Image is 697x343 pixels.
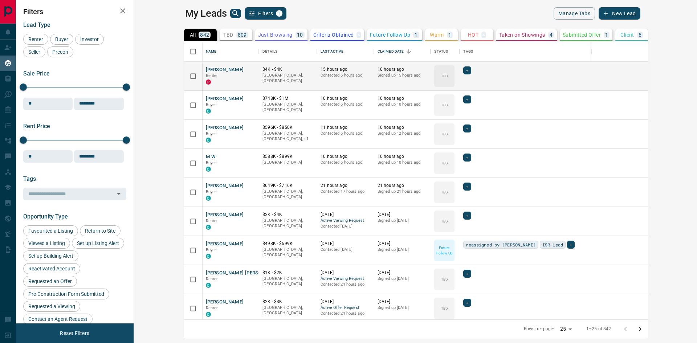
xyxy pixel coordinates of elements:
button: [PERSON_NAME] [PERSON_NAME] [206,270,283,277]
span: Contact an Agent Request [26,316,90,322]
span: ISR Lead [542,241,563,248]
div: Favourited a Listing [23,225,78,236]
span: + [466,299,468,306]
p: [DATE] [378,212,427,218]
h2: Filters [23,7,126,16]
h1: My Leads [185,8,227,19]
span: Requested a Viewing [26,303,78,309]
p: Signed up [DATE] [378,218,427,224]
p: Just Browsing [258,32,293,37]
p: TBD [441,306,448,311]
p: $596K - $850K [262,124,313,131]
div: condos.ca [206,254,211,259]
div: Seller [23,46,45,57]
div: Set up Building Alert [23,250,78,261]
span: + [466,154,468,161]
span: Active Offer Request [321,305,370,311]
p: 11 hours ago [321,124,370,131]
div: Status [434,41,448,62]
p: HOT [468,32,478,37]
p: 4 [550,32,553,37]
div: Status [431,41,460,62]
p: [DATE] [321,212,370,218]
p: 10 hours ago [321,95,370,102]
div: Tags [460,41,687,62]
div: Viewed a Listing [23,238,70,249]
p: [DATE] [378,241,427,247]
button: New Lead [599,7,640,20]
span: Tags [23,175,36,182]
span: + [466,270,468,277]
button: [PERSON_NAME] [206,241,244,248]
div: Details [259,41,317,62]
span: reassigned by [PERSON_NAME] [466,241,535,248]
span: Renter [206,73,218,78]
p: [GEOGRAPHIC_DATA], [GEOGRAPHIC_DATA] [262,102,313,113]
div: + [463,299,471,307]
p: [GEOGRAPHIC_DATA], [GEOGRAPHIC_DATA] [262,218,313,229]
span: Opportunity Type [23,213,68,220]
div: Name [206,41,217,62]
p: 10 hours ago [378,154,427,160]
p: 6 [639,32,641,37]
p: 1 [448,32,451,37]
p: 10 hours ago [378,124,427,131]
span: Set up Listing Alert [74,240,122,246]
button: search button [230,9,241,18]
div: 25 [557,324,575,334]
span: Favourited a Listing [26,228,76,234]
div: Last Active [317,41,374,62]
button: Open [114,189,124,199]
div: Reactivated Account [23,263,80,274]
span: Renter [26,36,46,42]
p: Submitted Offer [563,32,601,37]
div: Claimed Date [374,41,431,62]
span: Rent Price [23,123,50,130]
div: Renter [23,34,48,45]
div: + [567,241,575,249]
span: Buyer [53,36,71,42]
p: Future Follow Up [435,245,454,256]
span: + [466,96,468,103]
button: Go to next page [633,322,647,336]
p: 15 hours ago [321,66,370,73]
span: Renter [206,306,218,310]
div: Return to Site [80,225,121,236]
span: Active Viewing Request [321,218,370,224]
button: Filters1 [245,7,286,20]
p: [DATE] [321,270,370,276]
div: + [463,154,471,162]
div: Buyer [50,34,73,45]
div: Contact an Agent Request [23,314,93,324]
p: [DATE] [378,299,427,305]
p: [DATE] [321,241,370,247]
span: Investor [78,36,101,42]
p: TBD [441,277,448,282]
span: Buyer [206,160,216,165]
div: + [463,95,471,103]
p: Contacted 6 hours ago [321,73,370,78]
div: Details [262,41,277,62]
div: Last Active [321,41,343,62]
div: + [463,124,471,132]
p: Rows per page: [524,326,554,332]
p: Contacted [DATE] [321,247,370,253]
p: 10 [297,32,303,37]
div: + [463,66,471,74]
p: Signed up 15 hours ago [378,73,427,78]
p: $4K - $4K [262,66,313,73]
p: Signed up [DATE] [378,247,427,253]
p: Contacted 6 hours ago [321,102,370,107]
p: 10 hours ago [378,95,427,102]
p: Contacted 17 hours ago [321,189,370,195]
button: Sort [404,46,414,57]
div: condos.ca [206,196,211,201]
p: Contacted 6 hours ago [321,160,370,166]
p: 1 [605,32,608,37]
p: $2K - $4K [262,212,313,218]
p: All [190,32,196,37]
span: Precon [50,49,71,55]
div: condos.ca [206,167,211,172]
span: Requested an Offer [26,278,74,284]
div: condos.ca [206,225,211,230]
